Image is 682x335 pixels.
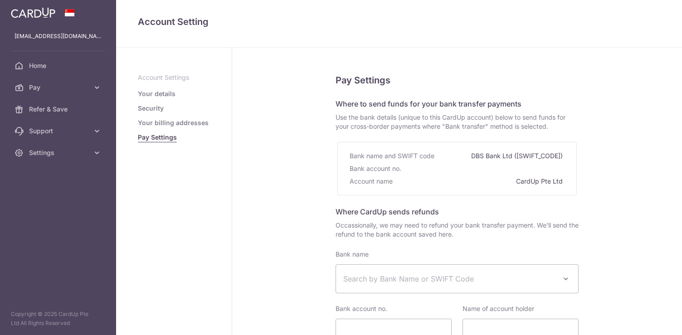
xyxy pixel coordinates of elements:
p: Account Settings [138,73,210,82]
label: Bank account no. [336,304,387,313]
div: DBS Bank Ltd ([SWIFT_CODE]) [471,150,565,162]
span: Where to send funds for your bank transfer payments [336,99,521,108]
a: Security [138,104,164,113]
span: Search by Bank Name or SWIFT Code [343,273,556,284]
label: Name of account holder [463,304,534,313]
h5: Pay Settings [336,73,579,87]
img: CardUp [11,7,55,18]
span: Pay [29,83,89,92]
span: Where CardUp sends refunds [336,207,439,216]
span: Support [29,126,89,136]
label: Bank name [336,250,369,259]
span: Occassionally, we may need to refund your bank transfer payment. We’ll send the refund to the ban... [336,221,579,239]
span: Settings [29,148,89,157]
a: Your billing addresses [138,118,209,127]
a: Your details [138,89,175,98]
span: Use the bank details (unique to this CardUp account) below to send funds for your cross-border pa... [336,113,579,131]
span: Refer & Save [29,105,89,114]
p: [EMAIL_ADDRESS][DOMAIN_NAME] [15,32,102,41]
a: Pay Settings [138,133,177,142]
div: Bank account no. [350,162,403,175]
div: Account name [350,175,395,188]
span: Home [29,61,89,70]
span: translation missing: en.refund_bank_accounts.show.title.account_setting [138,16,209,27]
div: CardUp Pte Ltd [516,175,565,188]
div: Bank name and SWIFT code [350,150,436,162]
